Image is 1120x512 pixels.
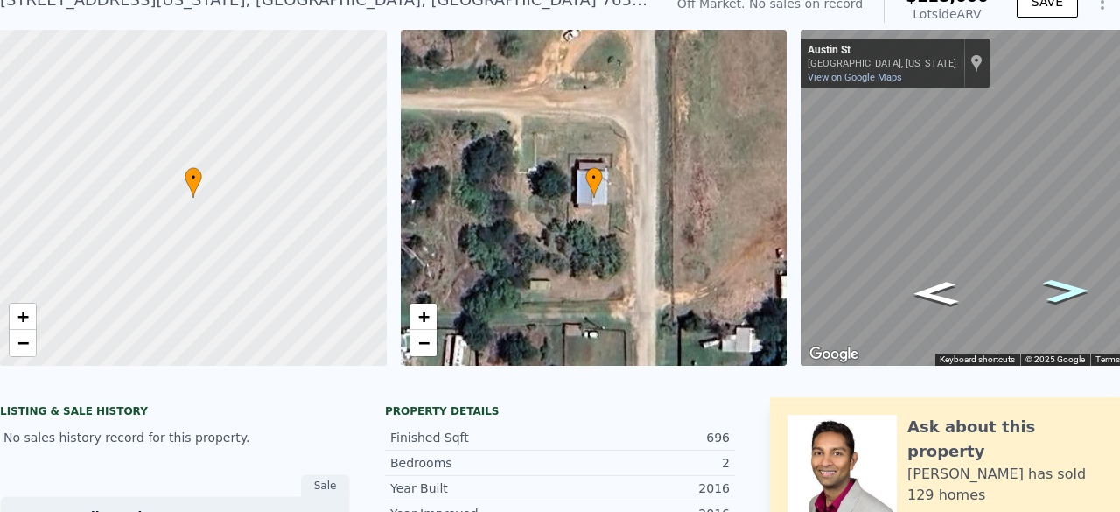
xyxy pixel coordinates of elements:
span: • [185,170,202,186]
div: • [585,167,603,198]
div: Property details [385,404,735,418]
a: Zoom out [410,330,437,356]
div: [GEOGRAPHIC_DATA], [US_STATE] [808,58,956,69]
div: 2016 [560,480,730,497]
span: + [417,305,429,327]
path: Go North, Austin St [1024,274,1109,309]
div: Bedrooms [390,454,560,472]
a: View on Google Maps [808,72,902,83]
span: © 2025 Google [1025,354,1085,364]
div: Year Built [390,480,560,497]
div: Ask about this property [907,415,1102,464]
div: Sale [301,474,350,497]
span: • [585,170,603,186]
span: + [17,305,29,327]
a: Show location on map [970,53,983,73]
a: Terms (opens in new tab) [1095,354,1120,364]
span: − [417,332,429,354]
div: [PERSON_NAME] has sold 129 homes [907,464,1102,506]
div: 696 [560,429,730,446]
div: Finished Sqft [390,429,560,446]
path: Go South, Austin St [893,276,978,311]
div: Austin St [808,44,956,58]
div: 2 [560,454,730,472]
button: Keyboard shortcuts [940,354,1015,366]
div: • [185,167,202,198]
img: Google [805,343,863,366]
a: Zoom in [410,304,437,330]
a: Open this area in Google Maps (opens a new window) [805,343,863,366]
div: Lotside ARV [906,5,989,23]
a: Zoom out [10,330,36,356]
a: Zoom in [10,304,36,330]
span: − [17,332,29,354]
